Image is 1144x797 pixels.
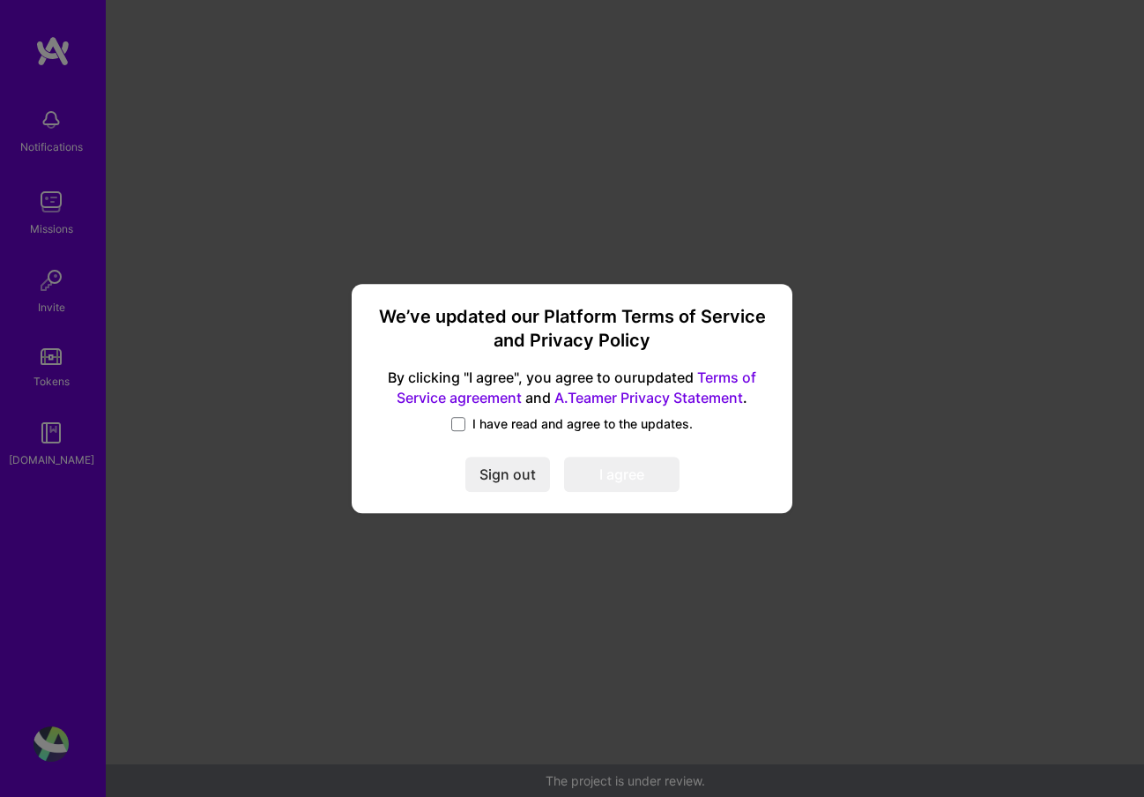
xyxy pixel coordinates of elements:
h3: We’ve updated our Platform Terms of Service and Privacy Policy [373,305,771,354]
span: I have read and agree to the updates. [472,415,693,433]
button: Sign out [465,457,550,492]
a: Terms of Service agreement [397,369,756,406]
button: I agree [564,457,680,492]
span: By clicking "I agree", you agree to our updated and . [373,368,771,408]
a: A.Teamer Privacy Statement [554,389,743,406]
